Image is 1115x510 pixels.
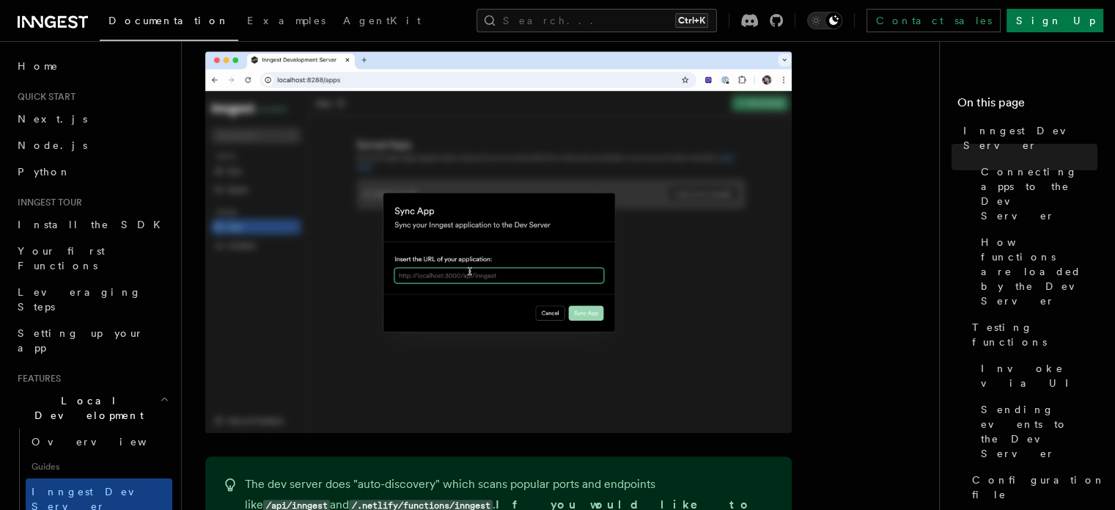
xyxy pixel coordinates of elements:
button: Local Development [12,387,172,429]
span: Home [18,59,59,73]
span: Overview [32,436,183,448]
span: Quick start [12,91,76,103]
kbd: Ctrl+K [675,13,708,28]
button: Toggle dark mode [807,12,842,29]
img: Dev Server demo manually syncing an app [205,51,792,433]
span: Configuration file [972,473,1105,502]
a: Sign Up [1007,9,1103,32]
a: Connecting apps to the Dev Server [975,159,1097,229]
span: Install the SDK [18,219,169,230]
h4: On this page [957,94,1097,117]
a: Setting up your app [12,320,172,361]
span: Your first Functions [18,245,105,272]
a: Invoke via UI [975,355,1097,396]
span: Inngest Dev Server [963,123,1097,153]
a: Install the SDK [12,211,172,238]
a: Sending events to the Dev Server [975,396,1097,467]
button: Search...Ctrl+K [476,9,717,32]
span: Invoke via UI [981,361,1097,390]
a: Your first Functions [12,238,172,279]
a: Python [12,159,172,185]
span: Inngest tour [12,197,82,208]
span: Features [12,373,61,385]
a: Leveraging Steps [12,279,172,320]
a: Configuration file [966,467,1097,508]
span: Setting up your app [18,327,144,354]
span: Node.js [18,139,87,151]
a: Node.js [12,132,172,159]
span: Connecting apps to the Dev Server [981,164,1097,223]
a: Examples [238,4,334,40]
a: How functions are loaded by the Dev Server [975,229,1097,314]
span: AgentKit [343,15,421,26]
span: Guides [26,455,172,478]
span: Leveraging Steps [18,286,141,313]
span: How functions are loaded by the Dev Server [981,235,1097,308]
span: Examples [247,15,325,26]
span: Next.js [18,113,87,125]
span: Local Development [12,393,160,423]
a: Home [12,53,172,79]
a: Overview [26,429,172,455]
span: Sending events to the Dev Server [981,402,1097,461]
a: Testing functions [966,314,1097,355]
span: Testing functions [972,320,1097,349]
a: Contact sales [866,9,1001,32]
span: Documentation [108,15,229,26]
a: Next.js [12,106,172,132]
a: AgentKit [334,4,430,40]
span: Python [18,166,71,178]
a: Documentation [100,4,238,41]
a: Inngest Dev Server [957,117,1097,159]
